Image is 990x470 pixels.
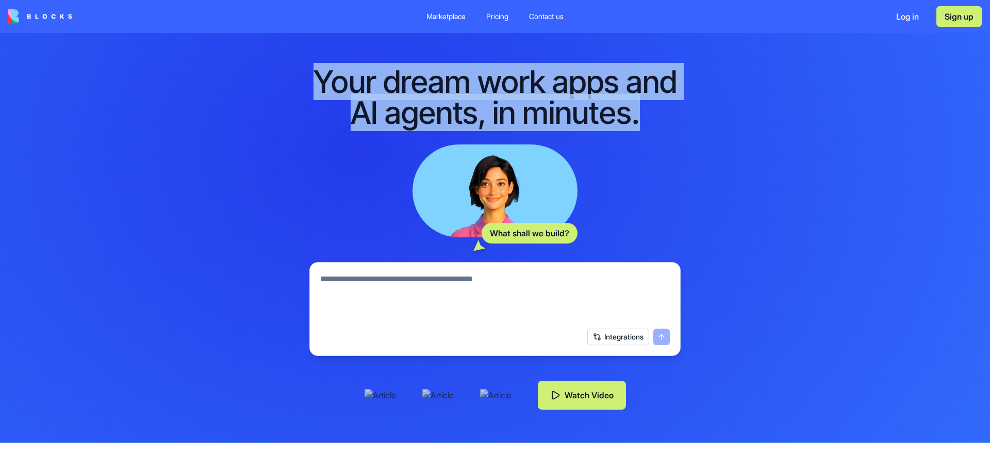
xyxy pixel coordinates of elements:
[529,11,564,22] div: Contact us
[587,329,649,345] button: Integrations
[521,7,572,26] a: Contact us
[365,389,406,401] img: Article
[936,6,982,27] button: Sign up
[426,11,466,22] div: Marketplace
[482,223,577,244] div: What shall we build?
[480,389,521,401] img: Article
[486,11,508,22] div: Pricing
[887,6,928,27] button: Log in
[538,381,626,410] button: Watch Video
[8,9,72,24] img: logo
[422,389,464,401] img: Article
[297,66,693,128] h1: Your dream work apps and AI agents, in minutes.
[418,7,474,26] a: Marketplace
[478,7,517,26] a: Pricing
